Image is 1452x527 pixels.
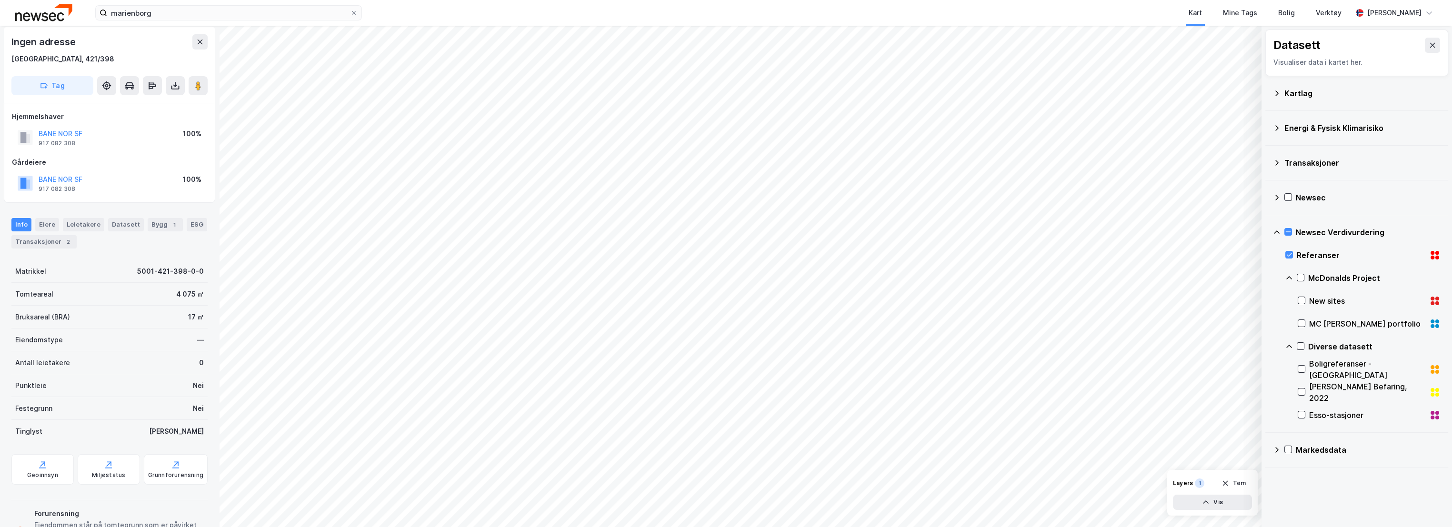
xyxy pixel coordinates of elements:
div: Bolig [1278,7,1295,19]
div: Info [11,218,31,231]
div: [PERSON_NAME] [1367,7,1422,19]
div: Tomteareal [15,288,53,300]
div: 2 [63,237,73,247]
div: Hjemmelshaver [12,111,207,122]
div: ESG [187,218,207,231]
div: Punktleie [15,380,47,391]
button: Tøm [1215,476,1252,491]
div: Layers [1173,479,1193,487]
div: Kart [1189,7,1202,19]
div: [GEOGRAPHIC_DATA], 421/398 [11,53,114,65]
div: — [197,334,204,346]
div: 5001-421-398-0-0 [137,266,204,277]
div: Forurensning [34,508,204,519]
div: Datasett [108,218,144,231]
div: 917 082 308 [39,139,75,147]
div: Mine Tags [1223,7,1257,19]
div: Kartlag [1284,88,1441,99]
div: Referanser [1297,249,1425,261]
button: Tag [11,76,93,95]
div: Boligreferanser - [GEOGRAPHIC_DATA] [1309,358,1425,381]
div: Energi & Fysisk Klimarisiko [1284,122,1441,134]
div: 4 075 ㎡ [176,288,204,300]
div: Transaksjoner [1284,157,1441,169]
div: Datasett [1273,38,1321,53]
input: Søk på adresse, matrikkel, gårdeiere, leietakere eller personer [107,6,350,20]
div: New sites [1309,295,1425,307]
div: 1 [1195,478,1204,488]
div: McDonalds Project [1308,272,1441,284]
div: Miljøstatus [92,471,125,479]
div: MC [PERSON_NAME] portfolio [1309,318,1425,329]
div: Grunnforurensning [148,471,203,479]
div: Visualiser data i kartet her. [1273,57,1440,68]
div: Nei [193,380,204,391]
div: Esso-stasjoner [1309,409,1425,421]
div: 17 ㎡ [188,311,204,323]
div: Kontrollprogram for chat [1404,481,1452,527]
div: [PERSON_NAME] Befaring, 2022 [1309,381,1425,404]
div: Verktøy [1316,7,1342,19]
div: Nei [193,403,204,414]
div: Festegrunn [15,403,52,414]
div: [PERSON_NAME] [149,426,204,437]
div: Tinglyst [15,426,42,437]
div: 0 [199,357,204,368]
div: 1 [170,220,179,229]
div: Antall leietakere [15,357,70,368]
div: Ingen adresse [11,34,77,50]
div: Gårdeiere [12,157,207,168]
div: Newsec Verdivurdering [1296,227,1441,238]
div: Transaksjoner [11,235,77,249]
div: Geoinnsyn [27,471,58,479]
div: Bruksareal (BRA) [15,311,70,323]
div: 100% [183,174,201,185]
img: newsec-logo.f6e21ccffca1b3a03d2d.png [15,4,72,21]
div: Eiere [35,218,59,231]
button: Vis [1173,495,1252,510]
div: Diverse datasett [1308,341,1441,352]
div: Bygg [148,218,183,231]
div: Matrikkel [15,266,46,277]
iframe: Chat Widget [1404,481,1452,527]
div: 917 082 308 [39,185,75,193]
div: Markedsdata [1296,444,1441,456]
div: Newsec [1296,192,1441,203]
div: Eiendomstype [15,334,63,346]
div: 100% [183,128,201,139]
div: Leietakere [63,218,104,231]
